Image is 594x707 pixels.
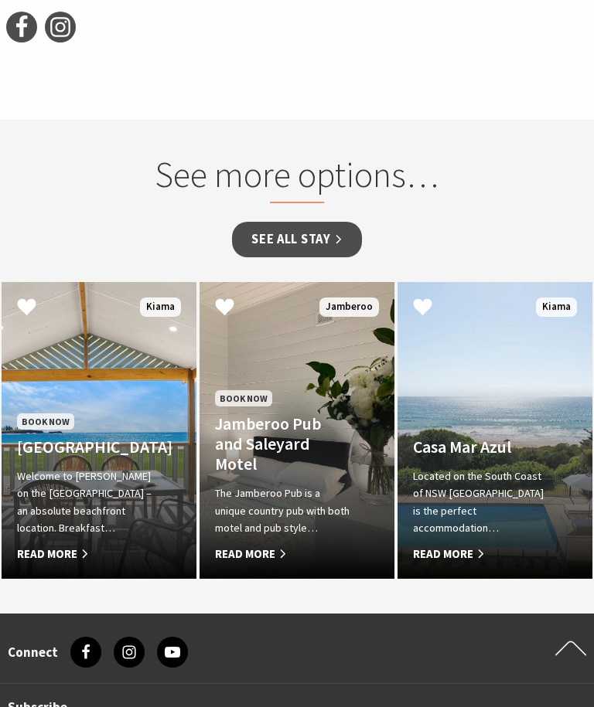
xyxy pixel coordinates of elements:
[2,282,196,579] a: Book Now [GEOGRAPHIC_DATA] Welcome to [PERSON_NAME] on the [GEOGRAPHIC_DATA] – an absolute beachf...
[8,644,58,660] h3: Connect
[536,297,577,317] span: Kiama
[215,414,350,474] h4: Jamberoo Pub and Saleyard Motel
[17,467,152,537] p: Welcome to [PERSON_NAME] on the [GEOGRAPHIC_DATA] – an absolute beachfront location. Breakfast…
[232,222,361,258] a: See all Stay
[17,437,152,457] h4: [GEOGRAPHIC_DATA]
[215,484,350,537] p: The Jamberoo Pub is a unique country pub with both motel and pub style…
[215,390,272,406] span: Book Now
[17,413,74,430] span: Book Now
[398,282,592,579] a: Another Image Used Casa Mar Azul Located on the South Coast of NSW [GEOGRAPHIC_DATA] is the perfe...
[413,545,548,563] span: Read More
[200,282,250,335] button: Click to Favourite Jamberoo Pub and Saleyard Motel
[413,437,548,457] h4: Casa Mar Azul
[2,282,52,335] button: Click to Favourite Kendalls Beach Holiday Park
[215,545,350,563] span: Read More
[200,282,394,579] a: Book Now Jamberoo Pub and Saleyard Motel The Jamberoo Pub is a unique country pub with both motel...
[413,467,548,537] p: Located on the South Coast of NSW [GEOGRAPHIC_DATA] is the perfect accommodation…
[66,154,527,202] h2: See more options…
[17,545,152,563] span: Read More
[398,282,448,335] button: Click to Favourite Casa Mar Azul
[319,297,379,317] span: Jamberoo
[140,297,181,317] span: Kiama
